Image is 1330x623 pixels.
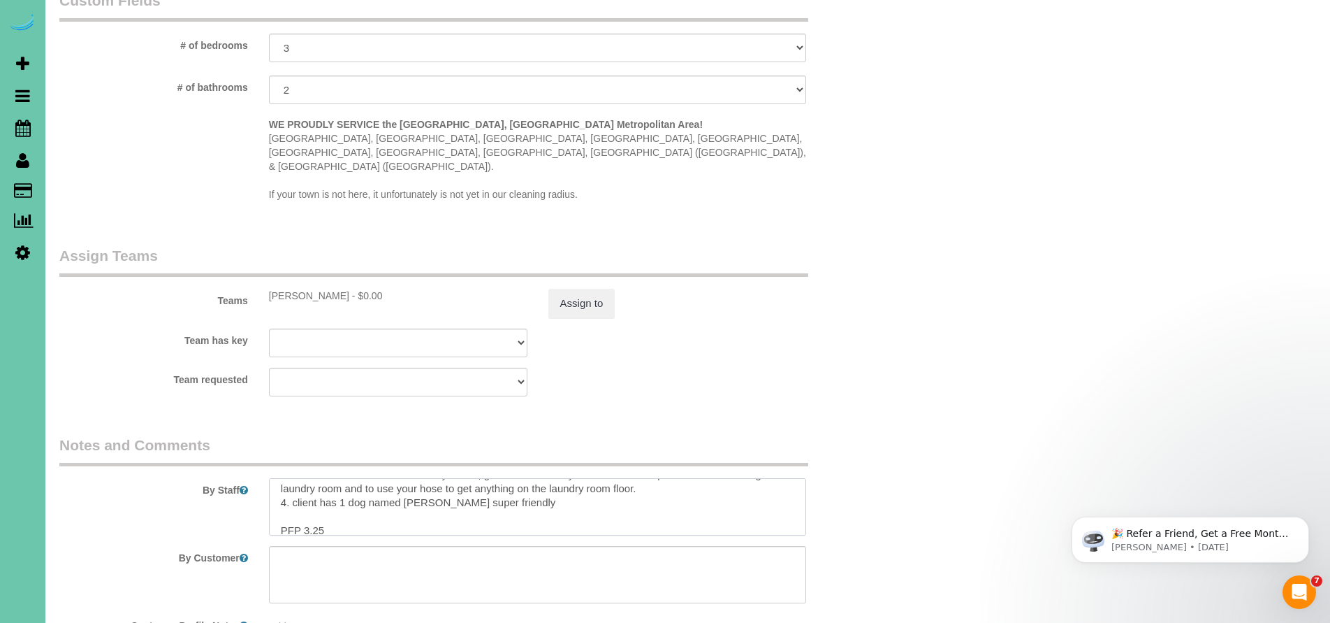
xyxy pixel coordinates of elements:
[49,76,258,94] label: # of bathrooms
[548,289,615,318] button: Assign to
[1051,487,1330,585] iframe: Intercom notifications message
[59,435,808,466] legend: Notes and Comments
[8,14,36,34] img: Automaid Logo
[269,117,807,201] p: [GEOGRAPHIC_DATA], [GEOGRAPHIC_DATA], [GEOGRAPHIC_DATA], [GEOGRAPHIC_DATA], [GEOGRAPHIC_DATA], [G...
[49,478,258,497] label: By Staff
[49,289,258,308] label: Teams
[1282,575,1316,609] iframe: Intercom live chat
[1311,575,1322,587] span: 7
[49,368,258,387] label: Team requested
[59,245,808,277] legend: Assign Teams
[269,119,703,130] strong: WE PROUDLY SERVICE the [GEOGRAPHIC_DATA], [GEOGRAPHIC_DATA] Metropolitan Area!
[49,329,258,348] label: Team has key
[269,289,527,303] div: 3.25 hours x $0.00/hour
[49,34,258,52] label: # of bedrooms
[49,546,258,565] label: By Customer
